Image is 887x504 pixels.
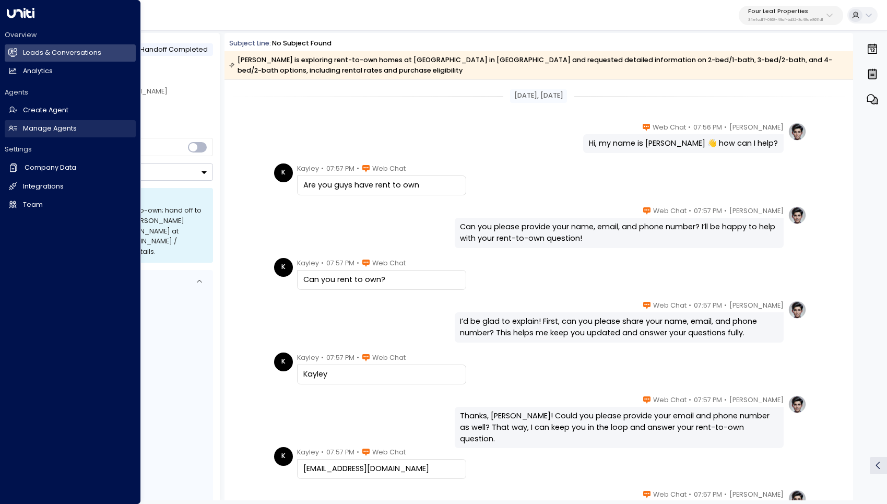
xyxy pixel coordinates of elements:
[694,206,722,216] span: 07:57 PM
[303,463,460,475] div: [EMAIL_ADDRESS][DOMAIN_NAME]
[274,163,293,182] div: K
[25,163,76,173] h2: Company Data
[229,39,271,48] span: Subject Line:
[689,395,691,405] span: •
[739,6,843,25] button: Four Leaf Properties34e1cd17-0f68-49af-bd32-3c48ce8611d1
[5,30,136,40] h2: Overview
[5,159,136,177] a: Company Data
[357,163,359,174] span: •
[724,122,727,133] span: •
[372,258,406,268] span: Web Chat
[23,66,53,76] h2: Analytics
[788,300,807,319] img: profile-logo.png
[357,258,359,268] span: •
[321,353,324,363] span: •
[297,163,319,174] span: Kayley
[357,353,359,363] span: •
[460,221,777,244] div: Can you please provide your name, email, and phone number? I’ll be happy to help with your rent-t...
[23,48,101,58] h2: Leads & Conversations
[23,200,43,210] h2: Team
[5,196,136,214] a: Team
[5,120,136,137] a: Manage Agents
[788,395,807,414] img: profile-logo.png
[321,447,324,458] span: •
[5,44,136,62] a: Leads & Conversations
[357,447,359,458] span: •
[303,369,460,380] div: Kayley
[653,489,687,500] span: Web Chat
[788,122,807,141] img: profile-logo.png
[274,258,293,277] div: K
[460,316,777,338] div: I’d be glad to explain! First, can you please share your name, email, and phone number? This help...
[321,163,324,174] span: •
[5,178,136,195] a: Integrations
[23,182,64,192] h2: Integrations
[321,258,324,268] span: •
[5,63,136,80] a: Analytics
[460,411,777,444] div: Thanks, [PERSON_NAME]! Could you please provide your email and phone number as well? That way, I ...
[303,180,460,191] div: Are you guys have rent to own
[788,206,807,225] img: profile-logo.png
[5,102,136,119] a: Create Agent
[274,447,293,466] div: K
[653,122,686,133] span: Web Chat
[140,45,208,54] span: Handoff Completed
[326,163,354,174] span: 07:57 PM
[653,300,687,311] span: Web Chat
[326,258,354,268] span: 07:57 PM
[653,206,687,216] span: Web Chat
[724,206,727,216] span: •
[724,300,727,311] span: •
[229,55,847,76] div: [PERSON_NAME] is exploring rent-to-own homes at [GEOGRAPHIC_DATA] in [GEOGRAPHIC_DATA] and reques...
[729,395,784,405] span: [PERSON_NAME]
[694,300,722,311] span: 07:57 PM
[693,122,722,133] span: 07:56 PM
[653,395,687,405] span: Web Chat
[694,489,722,500] span: 07:57 PM
[5,145,136,154] h2: Settings
[724,395,727,405] span: •
[589,138,778,149] div: Hi, my name is [PERSON_NAME] 👋 how can I help?
[729,206,784,216] span: [PERSON_NAME]
[688,122,691,133] span: •
[689,489,691,500] span: •
[272,39,332,49] div: No subject found
[274,353,293,371] div: K
[23,106,68,115] h2: Create Agent
[5,88,136,97] h2: Agents
[303,274,460,286] div: Can you rent to own?
[326,447,354,458] span: 07:57 PM
[510,89,566,103] div: [DATE], [DATE]
[694,395,722,405] span: 07:57 PM
[372,353,406,363] span: Web Chat
[297,353,319,363] span: Kayley
[748,8,823,15] p: Four Leaf Properties
[748,18,823,22] p: 34e1cd17-0f68-49af-bd32-3c48ce8611d1
[689,206,691,216] span: •
[297,258,319,268] span: Kayley
[689,300,691,311] span: •
[729,122,784,133] span: [PERSON_NAME]
[297,447,319,458] span: Kayley
[724,489,727,500] span: •
[729,300,784,311] span: [PERSON_NAME]
[372,163,406,174] span: Web Chat
[372,447,406,458] span: Web Chat
[326,353,354,363] span: 07:57 PM
[729,489,784,500] span: [PERSON_NAME]
[23,124,77,134] h2: Manage Agents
